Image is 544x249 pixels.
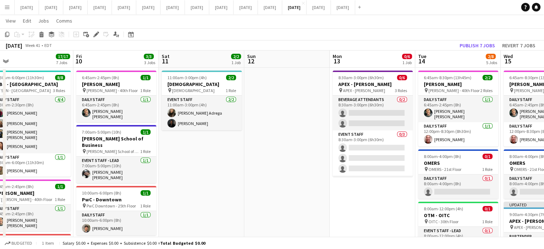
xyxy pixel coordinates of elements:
button: [DATE] [331,0,355,14]
app-job-card: 8:30am-3:00pm (6h30m)0/6APEX - [PERSON_NAME] APEX - [PERSON_NAME]3 RolesBeverage Attendants0/28:3... [333,71,413,177]
span: 1 Role [140,149,151,154]
h3: [PERSON_NAME] [418,81,498,87]
span: 8:30am-3:00pm (6h30m) [338,75,384,80]
app-card-role: Event Staff - Lead1/17:00am-5:00pm (10h)[PERSON_NAME] [PERSON_NAME] [76,157,156,183]
span: 15 [503,57,513,65]
div: [DATE] [6,42,22,49]
app-job-card: 7:00am-5:00pm (10h)1/1[PERSON_NAME] School of Business [PERSON_NAME] School of Business - 30th Fl... [76,125,156,183]
h3: OMERS [418,160,498,166]
span: 10 [75,57,82,65]
span: Edit [23,18,31,24]
span: 1/1 [141,190,151,196]
span: Jobs [38,18,49,24]
span: 13 [332,57,342,65]
span: 1 Role [482,167,492,172]
button: [DATE] [39,0,63,14]
span: [PERSON_NAME] - 40th Floor [428,88,480,93]
span: Budgeted [11,241,32,246]
app-card-role: Daily Staff0/18:00am-4:00pm (8h) [418,174,498,199]
app-job-card: 10:00am-6:00pm (8h)1/1PwC - Downtown PwC Downtown - 25th Floor1 RoleDaily Staff1/110:00am-6:00pm ... [76,186,156,235]
span: 17/17 [56,54,70,59]
app-card-role: Event Staff0/38:30am-3:00pm (6h30m) [333,130,413,176]
span: APEX - [PERSON_NAME] [343,88,385,93]
span: Week 41 [24,43,41,48]
span: 1/1 [55,184,65,189]
button: Publish 7 jobs [457,41,498,50]
h3: [PERSON_NAME] [76,81,156,87]
span: 11:00am-3:00pm (4h) [167,75,207,80]
button: [DATE] [136,0,161,14]
span: Sun [247,53,256,59]
div: 3 Jobs [144,60,155,65]
span: 1 Role [226,88,236,93]
span: 3 Roles [395,88,407,93]
app-job-card: 11:00am-3:00pm (4h)2/2[DEMOGRAPHIC_DATA] [DEMOGRAPHIC_DATA]1 RoleEvent Staff2/211:00am-3:00pm (4h... [162,71,242,130]
button: Revert 7 jobs [499,41,538,50]
app-card-role: Event Staff2/211:00am-3:00pm (4h)[PERSON_NAME] Adrega[PERSON_NAME] [162,96,242,130]
span: Comms [56,18,72,24]
span: 11 [161,57,170,65]
a: View [3,16,19,25]
div: 5 Jobs [486,60,497,65]
span: 1/1 [141,129,151,135]
span: 8:00am-4:00pm (8h) [424,154,461,159]
app-job-card: 6:45am-8:30pm (13h45m)2/2[PERSON_NAME] [PERSON_NAME] - 40th Floor2 RolesDaily Staff1/16:45am-2:45... [418,71,498,147]
span: OMERS - 21st Floor [428,167,461,172]
app-card-role: Daily Staff1/16:45am-2:45pm (8h)[PERSON_NAME] [PERSON_NAME] [418,96,498,122]
app-card-role: Beverage Attendants0/28:30am-3:00pm (6h30m) [333,96,413,130]
h3: PwC - Downtown [76,196,156,203]
span: 1 Role [482,219,492,224]
a: Edit [20,16,34,25]
span: 0/1 [482,154,492,159]
span: 8/8 [55,75,65,80]
a: Comms [53,16,75,25]
span: 2/2 [482,75,492,80]
div: Salary $0.00 + Expenses $0.00 + Subsistence $0.00 = [63,240,205,246]
h3: APEX - [PERSON_NAME] [333,81,413,87]
app-job-card: 6:45am-2:45pm (8h)1/1[PERSON_NAME] [PERSON_NAME] - 40th Floor1 RoleDaily Staff1/16:45am-2:45pm (8... [76,71,156,122]
div: 7 Jobs [56,60,70,65]
span: 6:45am-2:45pm (8h) [82,75,119,80]
span: 2/2 [226,75,236,80]
app-card-role: Daily Staff1/110:00am-6:00pm (8h)[PERSON_NAME] [76,211,156,235]
span: 14 [417,57,426,65]
span: 0/1 [482,206,492,211]
button: [DATE] [258,0,282,14]
button: [DATE] [234,0,258,14]
span: 1 Role [140,203,151,209]
span: 2 Roles [480,88,492,93]
span: 1/1 [141,75,151,80]
button: [DATE] [185,0,209,14]
span: 8:00am-12:00pm (4h) [424,206,463,211]
span: 0/6 [402,54,412,59]
button: [DATE] [282,0,307,14]
span: 3 Roles [53,88,65,93]
span: 7:00am-5:00pm (10h) [82,129,121,135]
span: 3/3 [144,54,154,59]
span: SBN - [GEOGRAPHIC_DATA] [1,88,51,93]
button: [DATE] [15,0,39,14]
span: 2/2 [231,54,241,59]
div: 1 Job [402,60,412,65]
span: Fri [76,53,82,59]
span: [PERSON_NAME] - 40th Floor [1,197,52,202]
span: [PERSON_NAME] School of Business - 30th Floor [87,149,140,154]
div: EDT [44,43,52,48]
button: [DATE] [112,0,136,14]
span: View [6,18,16,24]
span: 6:45am-8:30pm (13h45m) [424,75,471,80]
app-card-role: Daily Staff1/16:45am-2:45pm (8h)[PERSON_NAME] [PERSON_NAME] [76,96,156,122]
span: Wed [504,53,513,59]
h3: OTM - OITC [418,212,498,219]
a: Jobs [35,16,52,25]
span: 0/6 [397,75,407,80]
span: 2/8 [486,54,496,59]
span: 12 [246,57,256,65]
span: [PERSON_NAME] - 40th Floor [87,88,138,93]
button: Budgeted [4,239,33,247]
